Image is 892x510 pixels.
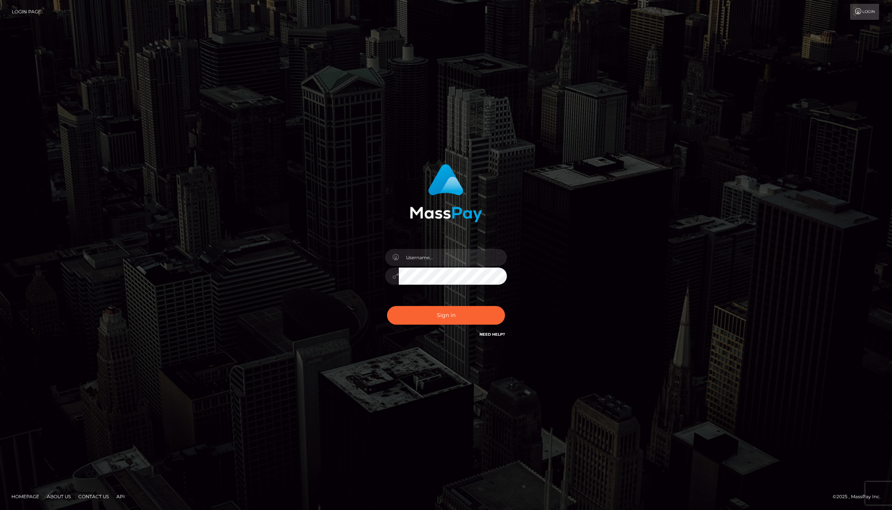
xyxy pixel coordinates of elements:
a: Homepage [8,491,42,502]
img: MassPay Login [410,164,482,222]
div: © 2025 , MassPay Inc. [833,492,886,501]
a: Login Page [12,4,41,20]
a: API [113,491,128,502]
input: Username... [399,249,507,266]
a: About Us [44,491,74,502]
a: Contact Us [75,491,112,502]
button: Sign in [387,306,505,325]
a: Login [850,4,879,20]
a: Need Help? [479,332,505,337]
